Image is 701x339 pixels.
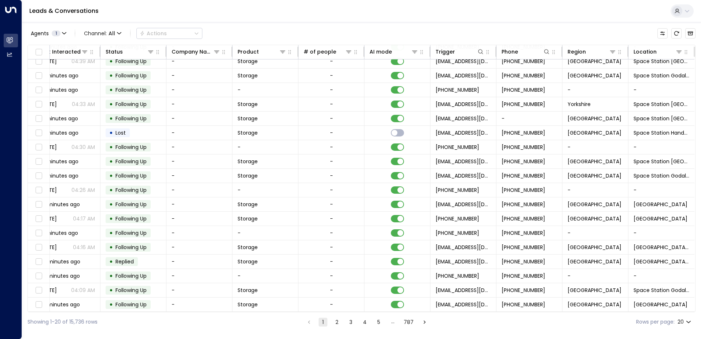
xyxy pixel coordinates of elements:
[330,86,333,94] div: -
[166,54,232,68] td: -
[634,101,689,108] span: Space Station Wakefield
[34,85,43,95] span: Toggle select row
[568,101,591,108] span: Yorkshire
[568,201,621,208] span: Berkshire
[166,269,232,283] td: -
[436,229,479,237] span: +441743588577
[370,47,392,56] div: AI mode
[568,115,621,122] span: London
[330,215,333,222] div: -
[40,72,78,79] span: 10 minutes ago
[115,158,147,165] span: Following Up
[436,129,491,136] span: leads@space-station.co.uk
[420,318,429,327] button: Go to next page
[238,72,258,79] span: Storage
[634,244,689,251] span: Space Station Shrewsbury
[330,72,333,79] div: -
[330,143,333,151] div: -
[671,28,682,39] span: Refresh
[678,317,693,327] div: 20
[34,171,43,181] span: Toggle select row
[34,143,43,152] span: Toggle select row
[502,143,545,151] span: +447908122624
[634,47,683,56] div: Location
[109,270,113,282] div: •
[634,215,687,222] span: Space Station Slough
[40,129,78,136] span: 16 minutes ago
[34,57,43,66] span: Toggle select row
[115,86,147,94] span: Following Up
[562,83,628,97] td: -
[109,55,113,68] div: •
[115,287,147,294] span: Following Up
[166,212,232,226] td: -
[40,47,81,56] div: Last Interacted
[634,201,687,208] span: Space Station Slough
[115,258,134,265] span: Replied
[436,86,479,94] span: +447916215118
[238,158,258,165] span: Storage
[34,214,43,223] span: Toggle select row
[634,301,687,308] span: Space Station Slough
[238,47,259,56] div: Product
[34,243,43,252] span: Toggle select row
[109,184,113,196] div: •
[568,58,621,65] span: London
[115,186,147,194] span: Following Up
[172,47,213,56] div: Company Name
[330,258,333,265] div: -
[34,229,43,238] span: Toggle select row
[34,71,43,80] span: Toggle select row
[34,114,43,123] span: Toggle select row
[634,47,657,56] div: Location
[232,226,298,240] td: -
[29,7,99,15] a: Leads & Conversations
[31,31,49,36] span: Agents
[115,201,147,208] span: Following Up
[109,98,113,110] div: •
[232,83,298,97] td: -
[502,201,545,208] span: +447786851134
[333,318,341,327] button: Go to page 2
[636,318,675,326] label: Rows per page:
[166,112,232,125] td: -
[634,172,689,179] span: Space Station Godalming
[330,301,333,308] div: -
[71,58,95,65] p: 04:39 AM
[436,201,491,208] span: leads@space-station.co.uk
[436,272,479,280] span: +447752081670
[73,215,95,222] p: 04:17 AM
[568,47,586,56] div: Region
[238,47,286,56] div: Product
[436,301,491,308] span: leads@space-station.co.uk
[436,143,479,151] span: +447908122624
[562,226,628,240] td: -
[568,47,616,56] div: Region
[304,47,336,56] div: # of people
[109,298,113,311] div: •
[502,101,545,108] span: +447916215118
[502,215,545,222] span: +447786851134
[330,201,333,208] div: -
[166,255,232,269] td: -
[436,172,491,179] span: leads@space-station.co.uk
[172,47,220,56] div: Company Name
[436,58,491,65] span: leads@space-station.co.uk
[115,244,147,251] span: Following Up
[34,186,43,195] span: Toggle select row
[115,115,147,122] span: Following Up
[238,258,258,265] span: Storage
[502,229,545,237] span: +441743588577
[568,258,621,265] span: London
[330,287,333,294] div: -
[109,84,113,96] div: •
[40,201,80,208] span: 28 minutes ago
[81,28,124,39] span: Channel:
[34,128,43,138] span: Toggle select row
[166,226,232,240] td: -
[402,318,415,327] button: Go to page 787
[27,28,69,39] button: Agents1
[238,244,258,251] span: Storage
[330,115,333,122] div: -
[136,28,202,39] button: Actions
